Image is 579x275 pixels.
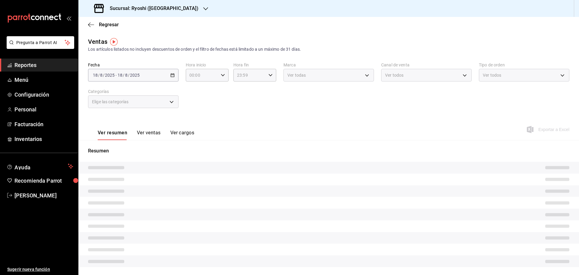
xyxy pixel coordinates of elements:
label: Marca [283,63,374,67]
label: Hora fin [233,63,276,67]
button: Ver cargos [170,130,195,140]
div: Los artículos listados no incluyen descuentos de orden y el filtro de fechas está limitado a un m... [88,46,569,53]
label: Categorías [88,89,179,94]
span: Menú [14,76,73,84]
input: ---- [130,73,140,78]
button: Ver resumen [98,130,127,140]
span: Configuración [14,91,73,99]
input: -- [93,73,98,78]
input: -- [125,73,128,78]
span: Sugerir nueva función [7,266,73,273]
p: Resumen [88,147,569,155]
span: Ver todas [287,72,306,78]
label: Hora inicio [186,63,229,67]
button: Regresar [88,22,119,27]
span: Facturación [14,120,73,128]
button: open_drawer_menu [66,16,71,21]
span: / [98,73,100,78]
span: / [103,73,105,78]
label: Tipo de orden [479,63,569,67]
input: ---- [105,73,115,78]
span: - [115,73,117,78]
label: Canal de venta [381,63,472,67]
button: Ver ventas [137,130,161,140]
span: Recomienda Parrot [14,177,73,185]
span: Regresar [99,22,119,27]
img: Tooltip marker [110,38,118,46]
span: Ver todos [483,72,501,78]
button: Pregunta a Parrot AI [7,36,74,49]
span: [PERSON_NAME] [14,191,73,200]
div: navigation tabs [98,130,194,140]
span: / [123,73,125,78]
span: Pregunta a Parrot AI [16,40,65,46]
span: Personal [14,105,73,114]
span: Inventarios [14,135,73,143]
div: Ventas [88,37,107,46]
span: Ver todos [385,72,403,78]
h3: Sucursal: Ryoshi ([GEOGRAPHIC_DATA]) [105,5,198,12]
input: -- [117,73,123,78]
a: Pregunta a Parrot AI [4,44,74,50]
label: Fecha [88,63,179,67]
span: Elige las categorías [92,99,129,105]
input: -- [100,73,103,78]
span: Ayuda [14,163,65,170]
span: / [128,73,130,78]
span: Reportes [14,61,73,69]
